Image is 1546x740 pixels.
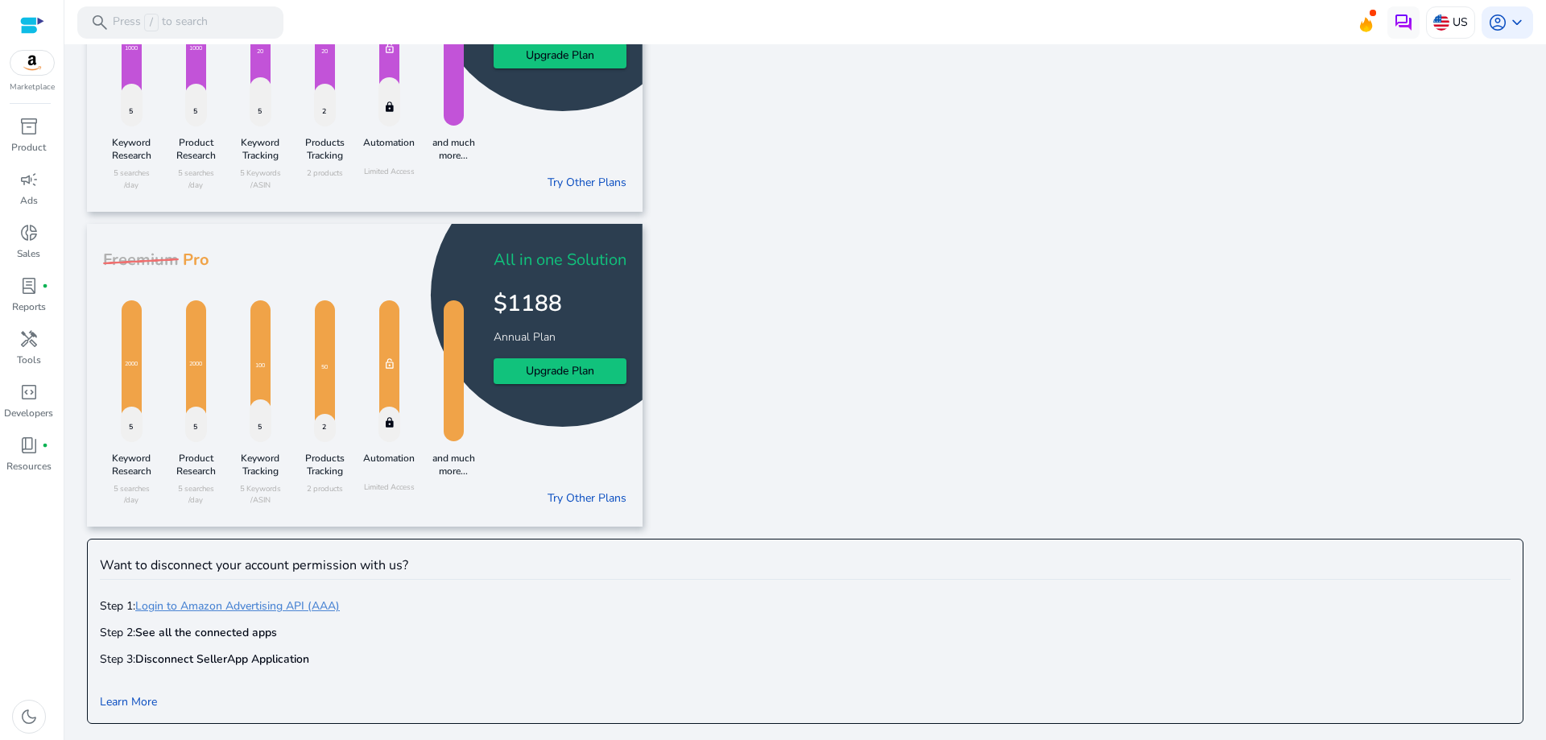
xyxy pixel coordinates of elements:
h4: Want to disconnect your account permission with us? [100,558,1511,573]
button: Upgrade Plan [494,43,626,68]
h4: Keyword Research [103,452,159,477]
span: fiber_manual_record [42,442,48,449]
p: 1000 [125,44,138,53]
p: US [1453,8,1468,36]
h3: Freemium [103,250,179,270]
mat-icon: lock [384,99,395,117]
h4: Automation [361,136,417,160]
span: campaign [19,170,39,189]
span: handyman [19,329,39,349]
span: dark_mode [19,707,39,726]
b: Disconnect SellerApp Application [135,651,309,667]
span: keyboard_arrow_down [1507,13,1527,32]
p: 5 searches /day [167,167,224,191]
h4: and much more... [425,452,482,477]
h4: Products Tracking [296,136,353,162]
p: 5 Keywords /ASIN [232,483,288,506]
a: Try Other Plans [548,490,626,506]
span: fiber_manual_record [42,283,48,289]
mat-icon: lock_open [384,41,395,59]
p: 1000 [189,44,202,53]
p: Ads [20,193,38,208]
p: 2 products [296,167,353,179]
p: 5 [258,106,262,117]
p: 2 products [296,483,353,494]
h4: and much more... [425,136,482,162]
span: Upgrade Plan [526,47,594,64]
b: See all the connected apps [135,625,277,640]
p: 20 [257,48,263,56]
p: 5 searches /day [167,483,224,506]
p: Limited Access [361,166,417,177]
span: account_circle [1488,13,1507,32]
p: Marketplace [10,81,55,93]
span: donut_small [19,223,39,242]
span: / [144,14,159,31]
p: 5 searches /day [103,167,159,191]
span: book_4 [19,436,39,455]
p: Step 3: [100,647,1511,668]
h3: Pro [179,250,209,270]
mat-icon: lock [384,415,395,432]
span: search [90,13,110,32]
p: 5 [193,106,197,117]
p: 5 Keywords /ASIN [232,167,288,191]
p: Developers [4,406,53,420]
p: Sales [17,246,40,261]
img: amazon.svg [10,51,54,75]
p: Step 1: [100,593,1511,614]
p: Resources [6,459,52,473]
h4: Product Research [167,452,224,477]
span: code_blocks [19,382,39,402]
mat-icon: lock_open [384,357,395,374]
h3: All in one Solution [494,250,626,270]
a: Try Other Plans [548,174,626,191]
p: 50 [321,363,328,372]
h4: Keyword Tracking [232,452,288,477]
p: 100 [255,362,265,370]
span: Annual Plan [494,329,560,345]
span: Upgrade Plan [526,362,594,379]
button: Upgrade Plan [494,358,626,384]
h4: Products Tracking [296,452,353,477]
h4: Keyword Tracking [232,136,288,162]
h4: $1188 [494,283,626,318]
a: Login to Amazon Advertising API (AAA) [135,598,340,614]
p: 5 [129,106,133,117]
p: 2 [322,422,326,432]
p: 2000 [125,360,138,369]
p: Press to search [113,14,208,31]
img: us.svg [1433,14,1449,31]
p: 5 [193,422,197,432]
h4: Keyword Research [103,136,159,162]
p: 20 [321,48,328,56]
p: Reports [12,300,46,314]
h4: Automation [361,452,417,476]
p: Limited Access [361,482,417,493]
p: 5 [129,422,133,432]
p: 2 [322,106,326,117]
p: 2000 [189,360,202,369]
a: Learn More [100,694,157,709]
p: 5 searches /day [103,483,159,506]
span: inventory_2 [19,117,39,136]
span: lab_profile [19,276,39,296]
p: Tools [17,353,41,367]
p: 5 [258,422,262,432]
p: Product [11,140,46,155]
p: Step 2: [100,620,1511,641]
h4: Product Research [167,136,224,162]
